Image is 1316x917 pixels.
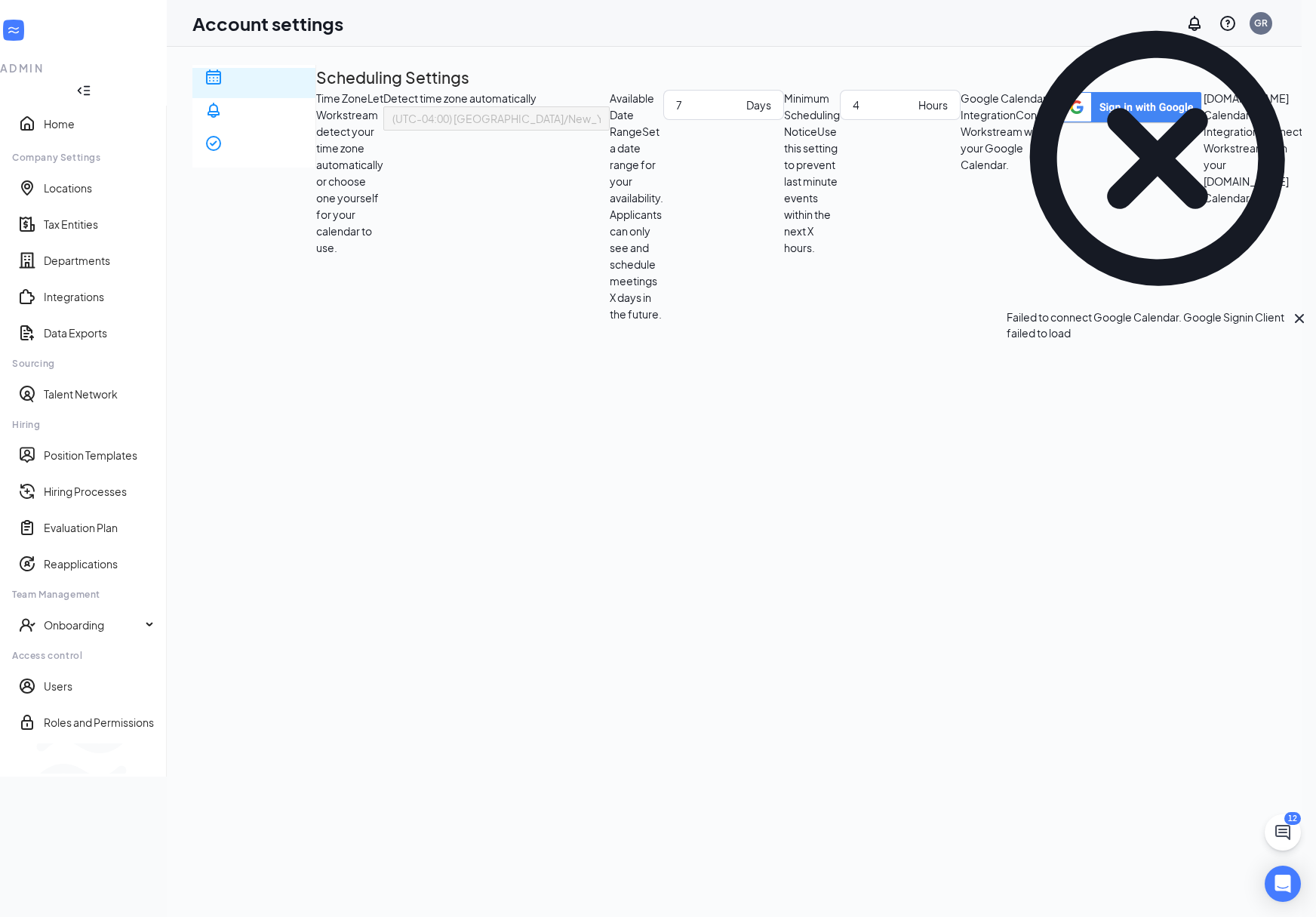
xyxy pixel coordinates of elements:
div: Days [746,97,771,113]
a: Evaluation Plan [44,520,155,535]
span: Google Calendar Integration [961,91,1047,122]
div: Access control [12,649,154,662]
h1: Account settings [192,11,343,36]
svg: Collapse [76,83,91,98]
a: Roles and Permissions [44,715,155,730]
a: Integrations [44,289,155,304]
a: Data Exports [44,325,155,340]
button: ChatActive [1265,814,1301,851]
a: Position Templates [44,448,155,463]
span: Time Zone [316,91,367,105]
div: Sourcing [12,357,154,370]
svg: CrossCircle [1007,8,1308,309]
div: Failed to connect Google Calendar. Google Signin Client failed to load [1007,309,1290,341]
div: Hiring [12,418,154,431]
span: Detect time zone automatically [383,90,537,106]
span: (UTC-04:00) [GEOGRAPHIC_DATA]/New_York - Eastern Time [392,107,692,130]
span: Minimum Scheduling Notice [784,91,840,138]
a: Hiring Processes [44,484,155,499]
svg: UserCheck [18,616,36,634]
div: Team Management [12,588,154,601]
span: Available Date Range [610,91,654,138]
a: Bell [192,101,315,131]
a: Home [44,116,155,131]
a: Users [44,679,155,694]
a: Talent Network [44,386,155,402]
svg: Bell [204,101,223,119]
svg: WorkstreamLogo [18,695,145,822]
div: Onboarding [44,617,141,632]
div: Hours [918,97,948,113]
a: Reapplications [44,556,155,571]
svg: WorkstreamLogo [6,23,21,38]
svg: Cross [1290,309,1308,328]
div: Company Settings [12,151,154,164]
div: 12 [1284,812,1301,825]
a: CheckmarkCircle [192,134,315,165]
a: Calendar [192,68,315,98]
a: Locations [44,180,155,195]
svg: Calendar [204,68,223,86]
h2: Scheduling Settings [316,65,469,90]
svg: CheckmarkCircle [204,134,223,152]
svg: ChatActive [1274,823,1292,842]
a: Tax Entities [44,217,155,232]
div: Open Intercom Messenger [1265,866,1301,902]
a: Departments [44,253,155,268]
